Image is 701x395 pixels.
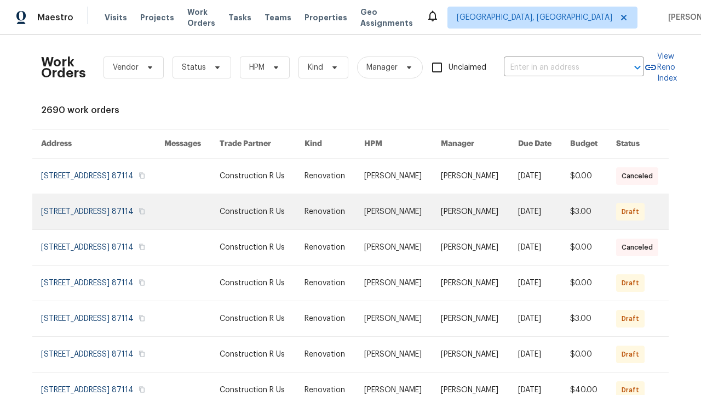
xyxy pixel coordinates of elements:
[265,12,291,23] span: Teams
[630,60,645,75] button: Open
[105,12,127,23] span: Visits
[308,62,323,73] span: Kind
[432,266,509,301] td: [PERSON_NAME]
[355,301,433,337] td: [PERSON_NAME]
[432,230,509,266] td: [PERSON_NAME]
[182,62,206,73] span: Status
[355,337,433,373] td: [PERSON_NAME]
[449,62,486,74] span: Unclaimed
[296,301,355,337] td: Renovation
[432,194,509,230] td: [PERSON_NAME]
[156,129,211,159] th: Messages
[137,206,147,216] button: Copy Address
[228,14,251,21] span: Tasks
[211,230,296,266] td: Construction R Us
[37,12,73,23] span: Maestro
[140,12,174,23] span: Projects
[366,62,398,73] span: Manager
[432,129,509,159] th: Manager
[137,349,147,359] button: Copy Address
[504,59,613,76] input: Enter in an address
[137,385,147,394] button: Copy Address
[187,7,215,29] span: Work Orders
[137,171,147,180] button: Copy Address
[644,51,677,84] a: View Reno Index
[432,301,509,337] td: [PERSON_NAME]
[355,159,433,194] td: [PERSON_NAME]
[211,301,296,337] td: Construction R Us
[137,278,147,287] button: Copy Address
[211,129,296,159] th: Trade Partner
[360,7,413,29] span: Geo Assignments
[457,12,612,23] span: [GEOGRAPHIC_DATA], [GEOGRAPHIC_DATA]
[41,105,660,116] div: 2690 work orders
[355,230,433,266] td: [PERSON_NAME]
[355,129,433,159] th: HPM
[137,313,147,323] button: Copy Address
[432,337,509,373] td: [PERSON_NAME]
[304,12,347,23] span: Properties
[296,337,355,373] td: Renovation
[355,266,433,301] td: [PERSON_NAME]
[32,129,156,159] th: Address
[607,129,669,159] th: Status
[296,230,355,266] td: Renovation
[561,129,607,159] th: Budget
[249,62,265,73] span: HPM
[113,62,139,73] span: Vendor
[137,242,147,252] button: Copy Address
[211,266,296,301] td: Construction R Us
[355,194,433,230] td: [PERSON_NAME]
[211,337,296,373] td: Construction R Us
[296,159,355,194] td: Renovation
[296,194,355,230] td: Renovation
[211,194,296,230] td: Construction R Us
[296,266,355,301] td: Renovation
[41,57,86,78] h2: Work Orders
[509,129,561,159] th: Due Date
[432,159,509,194] td: [PERSON_NAME]
[296,129,355,159] th: Kind
[211,159,296,194] td: Construction R Us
